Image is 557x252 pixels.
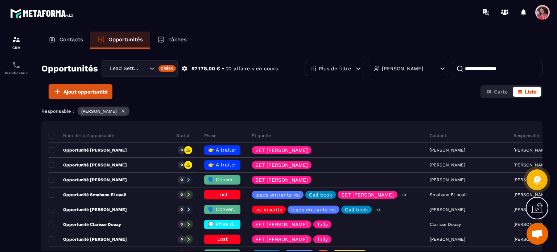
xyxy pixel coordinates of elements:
p: Tally [317,222,328,227]
p: SET [PERSON_NAME] [255,237,308,242]
p: Opportunités [108,36,143,43]
p: 0 [181,237,183,242]
p: Opportunité Clarisse Douay [49,222,121,227]
p: Contacts [59,36,83,43]
p: [PERSON_NAME] [382,66,423,71]
p: CRM [2,46,31,50]
p: Tâches [168,36,187,43]
span: 👉 A traiter [208,162,236,168]
p: [PERSON_NAME] [513,237,549,242]
span: Lost [217,191,228,197]
p: Statut [176,133,190,139]
p: leads entrants vsl [255,192,300,197]
p: vsl inscrits [255,207,282,212]
p: [PERSON_NAME] [513,222,549,227]
p: Call book [309,192,332,197]
p: SET [PERSON_NAME] [255,162,308,168]
p: [PERSON_NAME] [513,177,549,182]
p: Tally [317,237,328,242]
img: formation [12,35,21,44]
p: [PERSON_NAME] [81,109,117,114]
p: Opportunité [PERSON_NAME] [49,162,127,168]
div: Ouvrir le chat [527,223,548,245]
p: Opportunité [PERSON_NAME] [49,147,127,153]
span: Lost [217,236,228,242]
p: Nom de la l'opportunité [49,133,114,139]
p: Plus de filtre [319,66,351,71]
p: Planificateur [2,71,31,75]
button: Carte [482,87,512,97]
span: Lead Setting [108,65,140,73]
p: 0 [181,222,183,227]
p: [PERSON_NAME] [513,162,549,168]
p: Responsable : [41,108,74,114]
p: +3 [399,191,409,199]
span: 🗣️ Conversation en cours [208,177,272,182]
button: Liste [513,87,541,97]
span: Ajout opportunité [63,88,108,95]
span: 💬 Prise de contact effectué [208,221,280,227]
p: Opportunité [PERSON_NAME] [49,236,127,242]
p: Call book [345,207,368,212]
a: Opportunités [90,32,150,49]
p: Étiquette [252,133,271,139]
span: Liste [525,89,537,95]
p: SET [PERSON_NAME] [255,148,308,153]
img: logo [10,7,75,20]
a: schedulerschedulerPlanificateur [2,55,31,80]
div: Search for option [102,60,178,77]
p: 0 [181,148,183,153]
span: 🗣️ Conversation en cours [208,206,272,212]
p: 57 178,00 € [191,65,220,72]
p: Opportunité Smahane El ouali [49,192,126,198]
p: 0 [181,177,183,182]
p: 0 [181,192,183,197]
p: SET [PERSON_NAME] [341,192,394,197]
p: [PERSON_NAME] [513,148,549,153]
p: [PERSON_NAME] [513,192,549,197]
img: scheduler [12,61,21,69]
a: Contacts [41,32,90,49]
span: 👉 A traiter [208,147,236,153]
p: 22 affaire s en cours [226,65,278,72]
span: Carte [494,89,508,95]
p: Opportunité [PERSON_NAME] [49,177,127,183]
a: Tâches [150,32,194,49]
p: SET [PERSON_NAME] [255,177,308,182]
p: [PERSON_NAME] [513,207,549,212]
p: 0 [181,162,183,168]
div: Créer [158,65,176,72]
p: Opportunité [PERSON_NAME] [49,207,127,212]
p: +4 [374,206,383,214]
p: Responsable [513,133,541,139]
h2: Opportunités [41,61,98,76]
p: Contact [430,133,446,139]
button: Ajout opportunité [49,84,112,99]
p: 0 [181,207,183,212]
p: Phase [204,133,216,139]
p: leads entrants vsl [291,207,336,212]
p: • [222,65,224,72]
p: SET [PERSON_NAME] [255,222,308,227]
a: formationformationCRM [2,30,31,55]
input: Search for option [140,65,148,73]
